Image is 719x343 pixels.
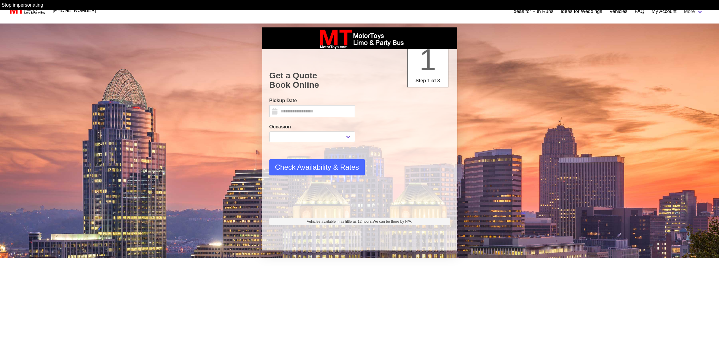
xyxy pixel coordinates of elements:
a: FAQ [635,8,644,15]
h1: Get a Quote Book Online [269,71,450,90]
a: Vehicles [609,8,628,15]
a: More [680,5,707,17]
span: Vehicles available in as little as 12 hours. [307,219,412,224]
a: [PHONE_NUMBER] [49,5,100,17]
a: Ideas for Fun Runs [512,8,554,15]
a: Stop impersonating [2,2,43,8]
label: Pickup Date [269,97,355,104]
span: Check Availability & Rates [275,162,359,173]
span: 1 [419,43,436,77]
img: box_logo_brand.jpeg [314,27,405,49]
a: Ideas for Weddings [561,8,602,15]
img: MotorToys Logo [8,6,46,15]
p: Step 1 of 3 [410,77,445,84]
a: My Account [652,8,677,15]
label: Occasion [269,123,355,131]
span: We can be there by N/A. [373,219,412,224]
button: Check Availability & Rates [269,159,365,175]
